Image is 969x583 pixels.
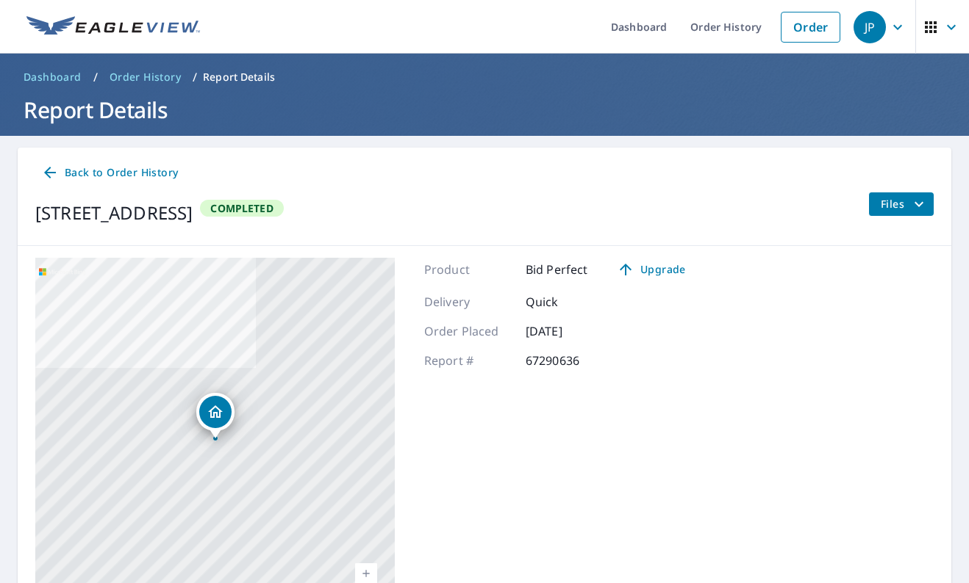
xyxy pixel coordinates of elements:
[526,352,614,369] p: 67290636
[203,70,275,84] p: Report Details
[26,16,200,38] img: EV Logo
[35,200,193,226] div: [STREET_ADDRESS]
[781,12,840,43] a: Order
[24,70,82,84] span: Dashboard
[868,192,934,216] button: filesDropdownBtn-67290636
[18,95,951,125] h1: Report Details
[93,68,98,86] li: /
[854,11,886,43] div: JP
[526,261,588,278] p: Bid Perfect
[193,68,197,86] li: /
[196,393,235,438] div: Dropped pin, building 1, Residential property, 1615 Brougham St Normal, IL 61761
[18,65,87,89] a: Dashboard
[104,65,187,89] a: Order History
[18,65,951,89] nav: breadcrumb
[881,195,928,213] span: Files
[110,70,181,84] span: Order History
[424,293,512,311] p: Delivery
[41,164,178,182] span: Back to Order History
[614,261,688,278] span: Upgrade
[526,322,614,340] p: [DATE]
[526,293,614,311] p: Quick
[424,261,512,278] p: Product
[35,159,184,187] a: Back to Order History
[201,201,282,215] span: Completed
[424,352,512,369] p: Report #
[605,258,697,281] a: Upgrade
[424,322,512,340] p: Order Placed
